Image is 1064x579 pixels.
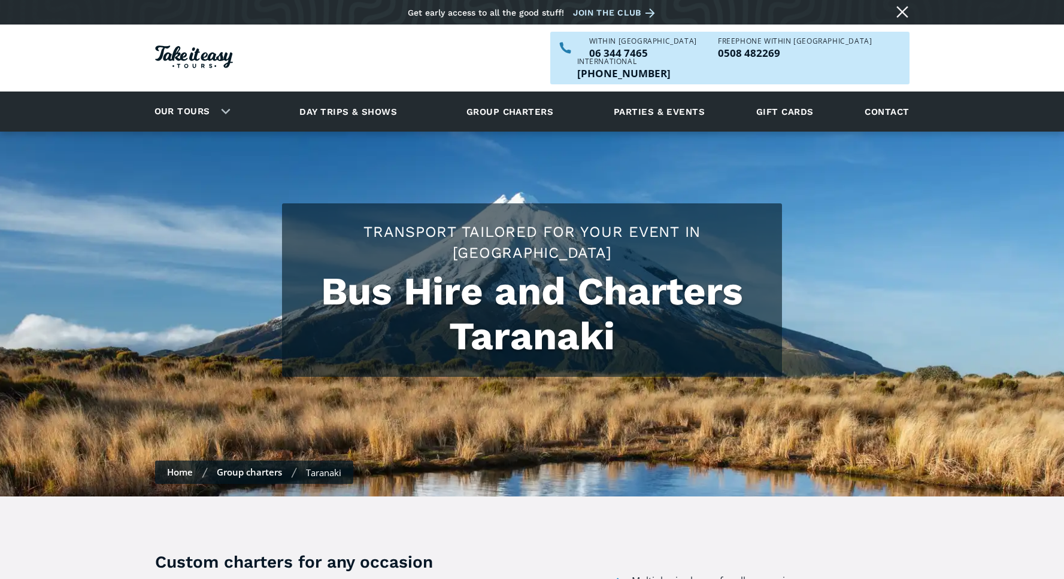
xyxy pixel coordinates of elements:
p: 0508 482269 [718,48,872,58]
a: Call us within NZ on 063447465 [589,48,697,58]
a: Home [167,466,193,478]
a: Parties & events [608,95,711,128]
div: Taranaki [306,467,341,479]
p: [PHONE_NUMBER] [577,68,671,78]
h3: Custom charters for any occasion [155,550,462,574]
div: Freephone WITHIN [GEOGRAPHIC_DATA] [718,38,872,45]
a: Close message [893,2,912,22]
a: Join the club [573,5,659,20]
div: International [577,58,671,65]
div: Get early access to all the good stuff! [408,8,564,17]
div: WITHIN [GEOGRAPHIC_DATA] [589,38,697,45]
div: Our tours [140,95,240,128]
a: Our tours [145,97,219,126]
a: Group charters [217,466,282,478]
a: Gift cards [750,95,820,128]
a: Day trips & shows [284,95,412,128]
a: Homepage [155,39,233,77]
a: Group charters [451,95,568,128]
a: Call us freephone within NZ on 0508482269 [718,48,872,58]
h2: Transport tailored for your event in [GEOGRAPHIC_DATA] [294,221,770,263]
img: Take it easy Tours logo [155,45,233,68]
p: 06 344 7465 [589,48,697,58]
h1: Bus Hire and Charters Taranaki [294,269,770,359]
a: Contact [859,95,915,128]
a: Call us outside of NZ on +6463447465 [577,68,671,78]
